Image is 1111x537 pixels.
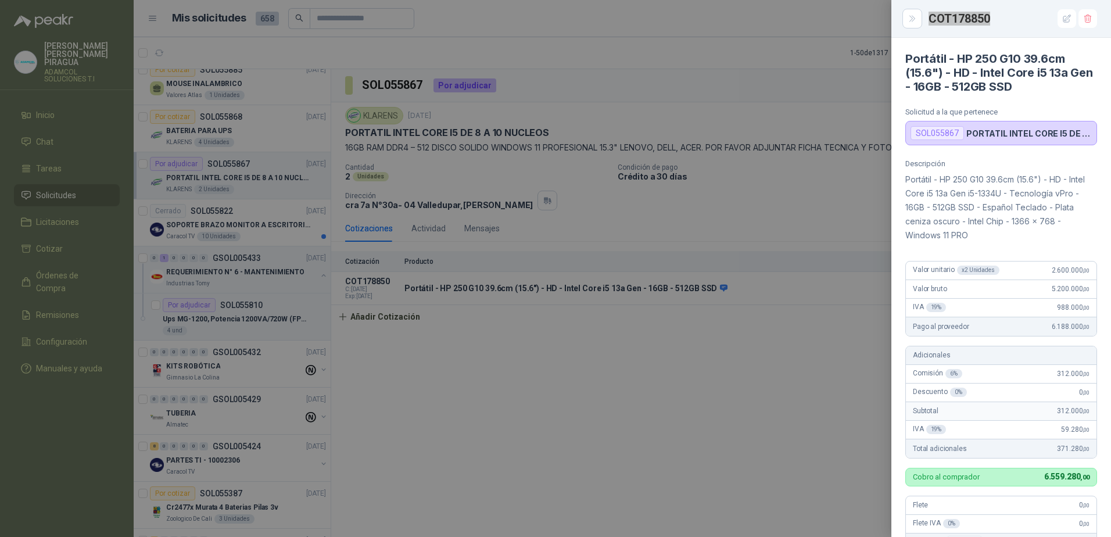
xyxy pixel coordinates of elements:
[1061,425,1090,434] span: 59.280
[913,388,967,397] span: Descuento
[913,266,999,275] span: Valor unitario
[943,519,960,528] div: 0 %
[913,323,969,331] span: Pago al proveedor
[905,12,919,26] button: Close
[1079,520,1090,528] span: 0
[1083,446,1090,452] span: ,00
[1083,305,1090,311] span: ,00
[905,173,1097,242] p: Portátil - HP 250 G10 39.6cm (15.6") - HD - Intel Core i5 13a Gen i5-1334U - Tecnología vPro - 16...
[929,9,1097,28] div: COT178850
[906,346,1096,365] div: Adicionales
[1083,427,1090,433] span: ,00
[1083,324,1090,330] span: ,00
[1052,266,1090,274] span: 2.600.000
[1083,521,1090,527] span: ,00
[1057,370,1090,378] span: 312.000
[913,519,960,528] span: Flete IVA
[957,266,999,275] div: x 2 Unidades
[966,128,1092,138] p: PORTATIL INTEL CORE I5 DE 8 A 10 NUCLEOS
[913,407,938,415] span: Subtotal
[1083,267,1090,274] span: ,00
[911,126,964,140] div: SOL055867
[905,52,1097,94] h4: Portátil - HP 250 G10 39.6cm (15.6") - HD - Intel Core i5 13a Gen - 16GB - 512GB SSD
[913,473,980,481] p: Cobro al comprador
[1083,371,1090,377] span: ,00
[1052,323,1090,331] span: 6.188.000
[1083,389,1090,396] span: ,00
[913,369,962,378] span: Comisión
[1083,408,1090,414] span: ,00
[926,303,947,312] div: 19 %
[1057,407,1090,415] span: 312.000
[906,439,1096,458] div: Total adicionales
[1044,472,1090,481] span: 6.559.280
[913,285,947,293] span: Valor bruto
[905,159,1097,168] p: Descripción
[926,425,947,434] div: 19 %
[913,501,928,509] span: Flete
[1052,285,1090,293] span: 5.200.000
[1057,303,1090,312] span: 988.000
[1079,388,1090,396] span: 0
[1083,502,1090,509] span: ,00
[1083,286,1090,292] span: ,00
[913,425,946,434] span: IVA
[905,108,1097,116] p: Solicitud a la que pertenece
[1079,501,1090,509] span: 0
[945,369,962,378] div: 6 %
[1057,445,1090,453] span: 371.280
[1080,474,1090,481] span: ,00
[950,388,967,397] div: 0 %
[913,303,946,312] span: IVA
